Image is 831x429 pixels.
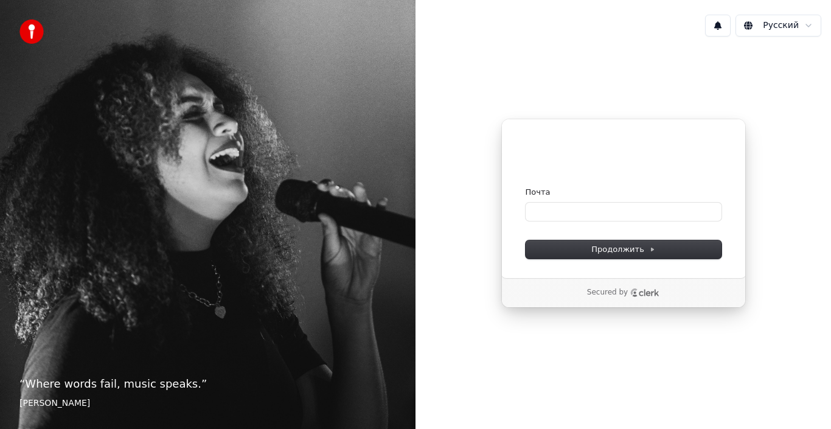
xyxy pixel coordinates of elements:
a: Clerk logo [630,288,659,297]
footer: [PERSON_NAME] [19,397,396,410]
p: “ Where words fail, music speaks. ” [19,375,396,392]
label: Почта [526,187,551,198]
button: Продолжить [526,240,721,259]
img: youka [19,19,44,44]
span: Продолжить [591,244,655,255]
p: Secured by [587,288,628,298]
